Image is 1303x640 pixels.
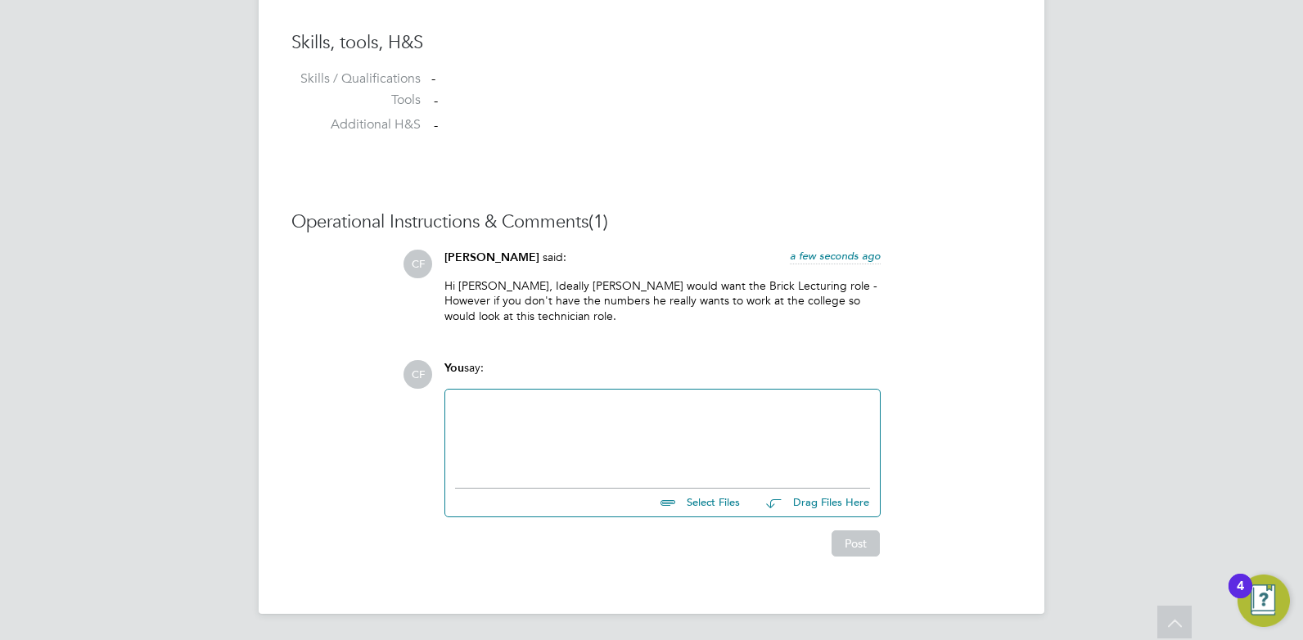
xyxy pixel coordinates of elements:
button: Open Resource Center, 4 new notifications [1238,575,1290,627]
h3: Skills, tools, H&S [291,31,1012,55]
span: CF [404,250,432,278]
span: - [434,117,438,133]
div: - [431,70,1012,88]
span: said: [543,250,566,264]
button: Post [832,530,880,557]
span: CF [404,360,432,389]
h3: Operational Instructions & Comments [291,210,1012,234]
span: [PERSON_NAME] [444,250,539,264]
span: a few seconds ago [790,249,881,263]
label: Tools [291,92,421,109]
button: Drag Files Here [753,486,870,521]
span: - [434,92,438,109]
span: (1) [588,210,608,232]
label: Skills / Qualifications [291,70,421,88]
div: 4 [1237,586,1244,607]
div: say: [444,360,881,389]
span: You [444,361,464,375]
label: Additional H&S [291,116,421,133]
p: Hi [PERSON_NAME], Ideally [PERSON_NAME] would want the Brick Lecturing role - However if you don'... [444,278,881,323]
